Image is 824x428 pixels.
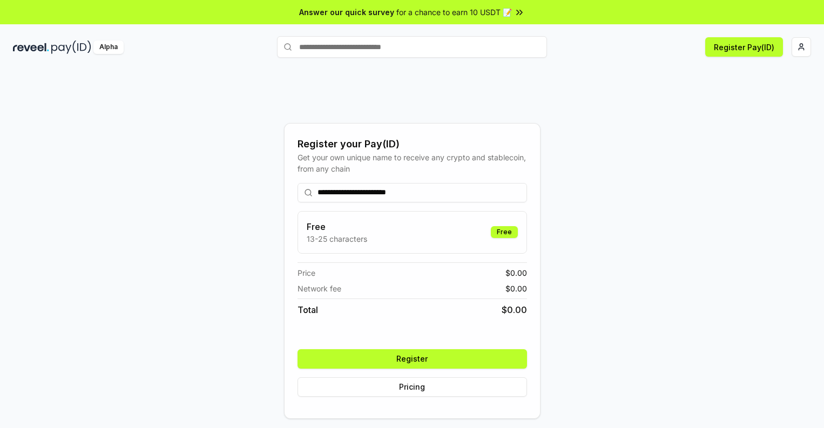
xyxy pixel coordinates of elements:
[298,283,341,294] span: Network fee
[13,40,49,54] img: reveel_dark
[298,303,318,316] span: Total
[298,137,527,152] div: Register your Pay(ID)
[396,6,512,18] span: for a chance to earn 10 USDT 📝
[491,226,518,238] div: Free
[502,303,527,316] span: $ 0.00
[93,40,124,54] div: Alpha
[505,283,527,294] span: $ 0.00
[298,267,315,278] span: Price
[307,220,367,233] h3: Free
[298,349,527,369] button: Register
[705,37,783,57] button: Register Pay(ID)
[299,6,394,18] span: Answer our quick survey
[298,152,527,174] div: Get your own unique name to receive any crypto and stablecoin, from any chain
[505,267,527,278] span: $ 0.00
[51,40,91,54] img: pay_id
[298,377,527,397] button: Pricing
[307,233,367,244] p: 13-25 characters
